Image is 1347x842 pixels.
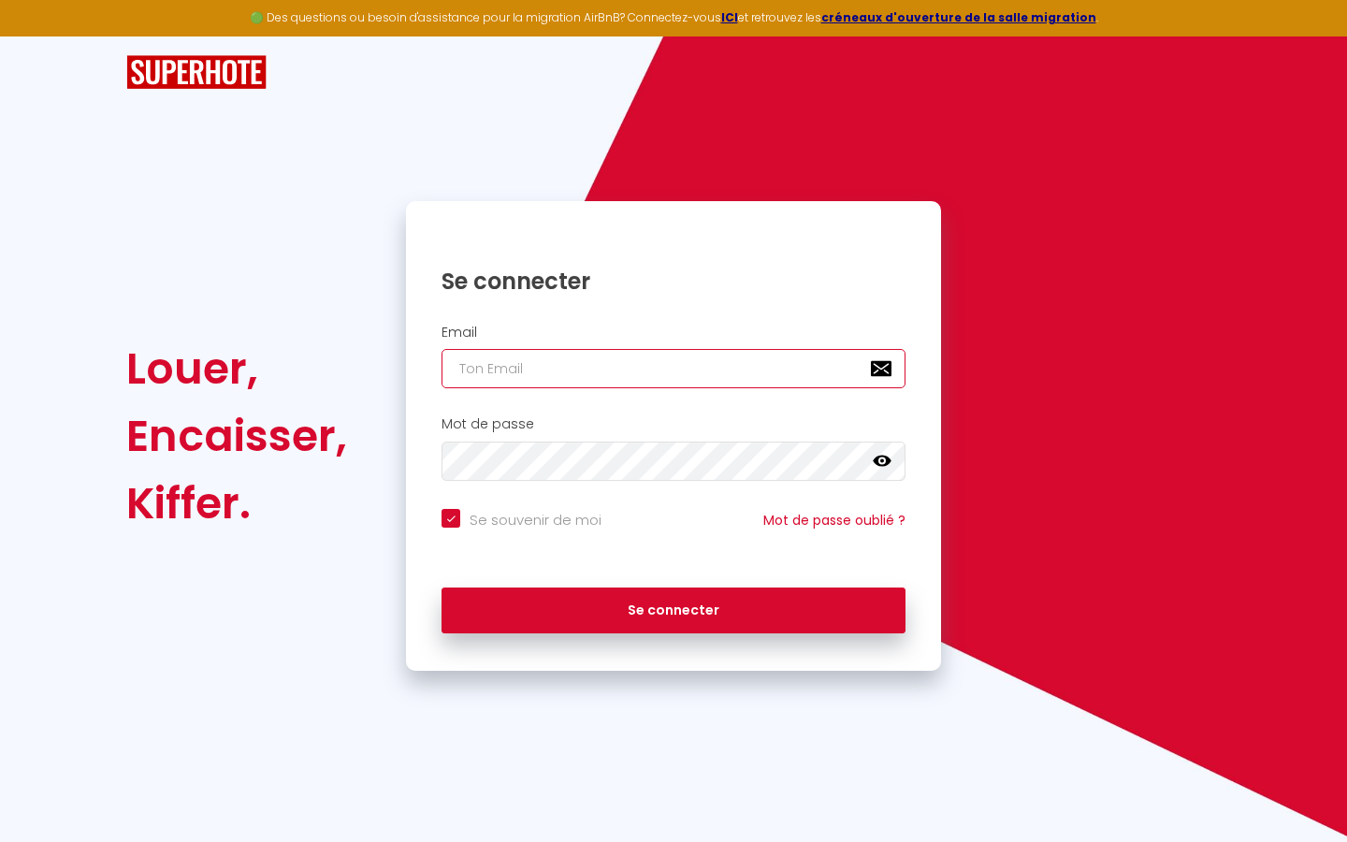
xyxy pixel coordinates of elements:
[126,335,347,402] div: Louer,
[442,416,905,432] h2: Mot de passe
[15,7,71,64] button: Ouvrir le widget de chat LiveChat
[126,470,347,537] div: Kiffer.
[126,55,267,90] img: SuperHote logo
[442,349,905,388] input: Ton Email
[821,9,1096,25] a: créneaux d'ouverture de la salle migration
[763,511,905,530] a: Mot de passe oublié ?
[442,588,905,634] button: Se connecter
[126,402,347,470] div: Encaisser,
[721,9,738,25] a: ICI
[442,325,905,341] h2: Email
[442,267,905,296] h1: Se connecter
